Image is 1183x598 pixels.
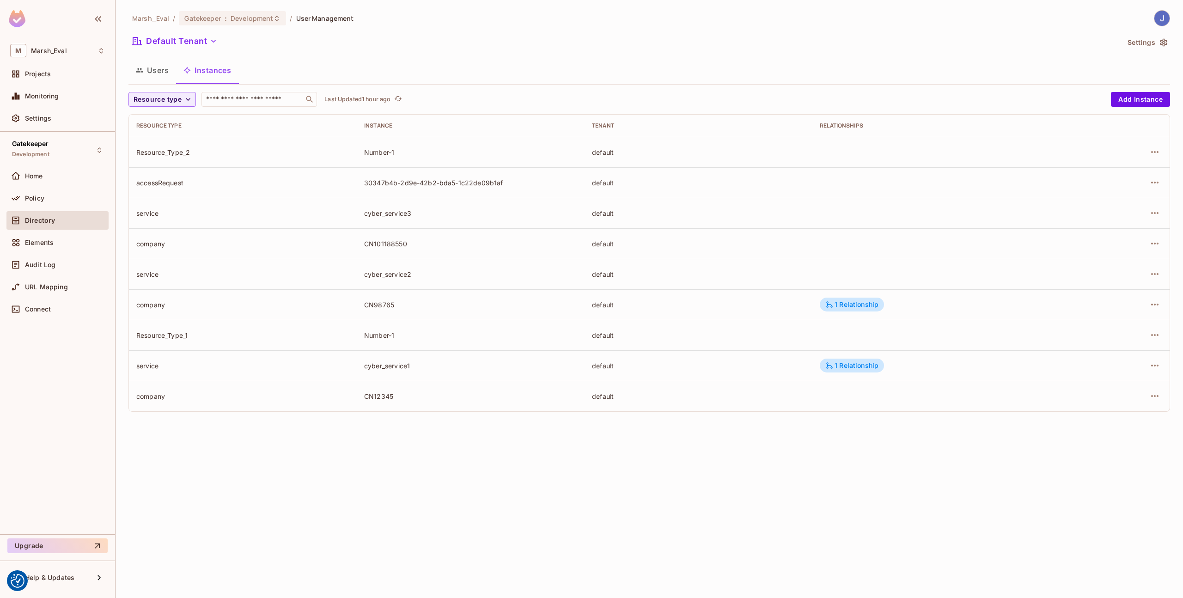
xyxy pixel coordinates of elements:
[128,59,176,82] button: Users
[364,148,577,157] div: Number-1
[224,15,227,22] span: :
[10,44,26,57] span: M
[136,209,349,218] div: service
[296,14,354,23] span: User Management
[134,94,182,105] span: Resource type
[592,361,805,370] div: default
[364,392,577,401] div: CN12345
[25,195,44,202] span: Policy
[394,95,402,104] span: refresh
[12,151,49,158] span: Development
[136,270,349,279] div: service
[592,300,805,309] div: default
[364,122,577,129] div: Instance
[128,92,196,107] button: Resource type
[364,178,577,187] div: 30347b4b-2d9e-42b2-bda5-1c22de09b1af
[231,14,273,23] span: Development
[25,217,55,224] span: Directory
[25,92,59,100] span: Monitoring
[184,14,220,23] span: Gatekeeper
[136,239,349,248] div: company
[1111,92,1170,107] button: Add Instance
[592,239,805,248] div: default
[173,14,175,23] li: /
[364,239,577,248] div: CN101188550
[11,574,24,588] button: Consent Preferences
[128,34,221,49] button: Default Tenant
[136,148,349,157] div: Resource_Type_2
[25,239,54,246] span: Elements
[364,300,577,309] div: CN98765
[592,392,805,401] div: default
[290,14,292,23] li: /
[391,94,404,105] span: Click to refresh data
[136,122,349,129] div: Resource type
[1124,35,1170,50] button: Settings
[364,270,577,279] div: cyber_service2
[592,148,805,157] div: default
[136,331,349,340] div: Resource_Type_1
[25,115,51,122] span: Settings
[825,361,878,370] div: 1 Relationship
[592,178,805,187] div: default
[11,574,24,588] img: Revisit consent button
[364,209,577,218] div: cyber_service3
[136,361,349,370] div: service
[136,392,349,401] div: company
[7,538,108,553] button: Upgrade
[25,305,51,313] span: Connect
[176,59,238,82] button: Instances
[132,14,169,23] span: the active workspace
[9,10,25,27] img: SReyMgAAAABJRU5ErkJggg==
[25,574,74,581] span: Help & Updates
[1154,11,1170,26] img: Jose Basanta
[25,283,68,291] span: URL Mapping
[25,172,43,180] span: Home
[12,140,49,147] span: Gatekeeper
[136,300,349,309] div: company
[825,300,878,309] div: 1 Relationship
[393,94,404,105] button: refresh
[364,331,577,340] div: Number-1
[592,209,805,218] div: default
[592,270,805,279] div: default
[25,70,51,78] span: Projects
[31,47,67,55] span: Workspace: Marsh_Eval
[364,361,577,370] div: cyber_service1
[820,122,1065,129] div: Relationships
[25,261,55,268] span: Audit Log
[324,96,390,103] p: Last Updated 1 hour ago
[592,331,805,340] div: default
[136,178,349,187] div: accessRequest
[592,122,805,129] div: Tenant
